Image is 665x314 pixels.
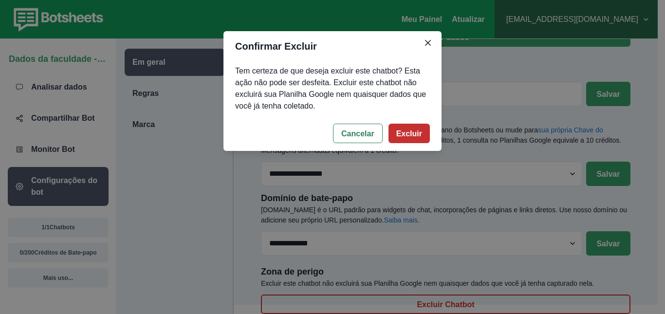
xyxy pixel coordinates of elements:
[333,124,383,143] button: Cancelar
[420,35,436,51] button: Fechar
[235,41,317,52] font: Confirmar Excluir
[235,67,426,110] font: Tem certeza de que deseja excluir este chatbot? Esta ação não pode ser desfeita. Excluir este cha...
[341,129,374,138] font: Cancelar
[388,124,430,143] button: Excluir
[396,129,422,138] font: Excluir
